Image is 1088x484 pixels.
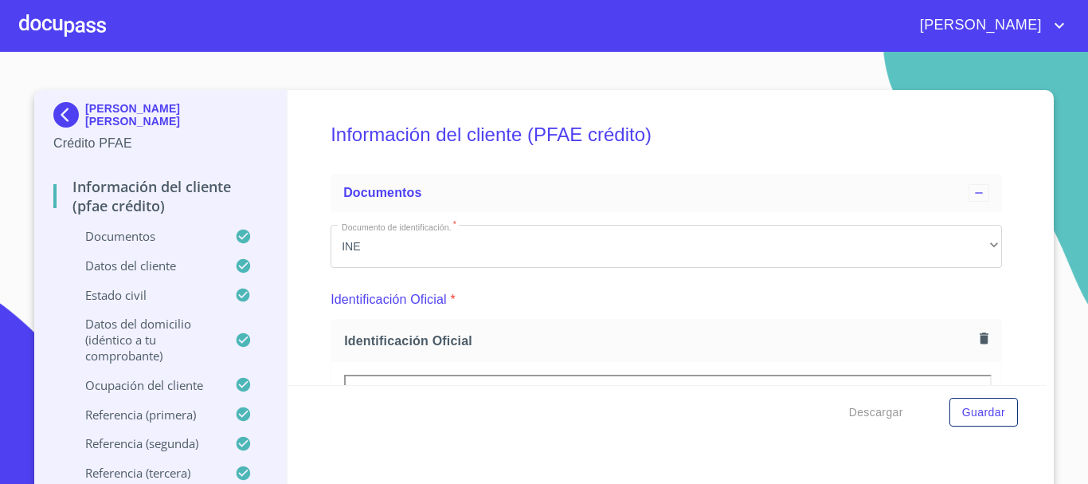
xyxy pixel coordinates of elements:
span: Identificación Oficial [344,333,973,349]
p: [PERSON_NAME] [PERSON_NAME] [85,102,268,128]
span: [PERSON_NAME] [908,13,1050,38]
p: Referencia (primera) [53,407,235,423]
button: Guardar [949,398,1018,427]
span: Documentos [343,186,421,199]
button: account of current user [908,13,1069,38]
span: Descargar [849,403,903,423]
div: [PERSON_NAME] [PERSON_NAME] [53,102,268,134]
p: Estado Civil [53,287,235,303]
img: Docupass spot blue [53,102,85,128]
div: INE [331,225,1002,268]
p: Información del cliente (PFAE crédito) [53,177,268,215]
h5: Información del cliente (PFAE crédito) [331,102,1002,167]
p: Referencia (segunda) [53,435,235,451]
button: Descargar [843,398,910,427]
span: Guardar [962,403,1005,423]
p: Ocupación del Cliente [53,377,235,393]
p: Datos del domicilio (idéntico a tu comprobante) [53,316,235,364]
p: Crédito PFAE [53,134,268,153]
p: Documentos [53,228,235,244]
div: Documentos [331,174,1002,212]
p: Referencia (tercera) [53,465,235,481]
p: Datos del cliente [53,258,235,273]
p: Identificación Oficial [331,290,447,309]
